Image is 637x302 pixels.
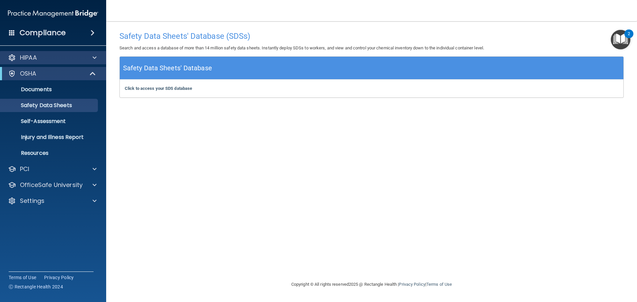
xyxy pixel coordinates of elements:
[123,62,212,74] h5: Safety Data Sheets' Database
[4,134,95,141] p: Injury and Illness Report
[8,70,96,78] a: OSHA
[119,44,624,52] p: Search and access a database of more than 14 million safety data sheets. Instantly deploy SDSs to...
[8,181,97,189] a: OfficeSafe University
[20,70,36,78] p: OSHA
[20,28,66,37] h4: Compliance
[119,32,624,40] h4: Safety Data Sheets' Database (SDSs)
[4,118,95,125] p: Self-Assessment
[4,150,95,156] p: Resources
[9,283,63,290] span: Ⓒ Rectangle Health 2024
[4,102,95,109] p: Safety Data Sheets
[8,7,98,20] img: PMB logo
[4,86,95,93] p: Documents
[20,181,83,189] p: OfficeSafe University
[125,86,192,91] a: Click to access your SDS database
[20,197,44,205] p: Settings
[20,165,29,173] p: PCI
[9,274,36,281] a: Terms of Use
[628,34,630,42] div: 2
[8,165,97,173] a: PCI
[611,30,630,49] button: Open Resource Center, 2 new notifications
[8,197,97,205] a: Settings
[522,255,629,281] iframe: Drift Widget Chat Controller
[44,274,74,281] a: Privacy Policy
[8,54,97,62] a: HIPAA
[426,282,452,287] a: Terms of Use
[250,274,493,295] div: Copyright © All rights reserved 2025 @ Rectangle Health | |
[20,54,37,62] p: HIPAA
[399,282,425,287] a: Privacy Policy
